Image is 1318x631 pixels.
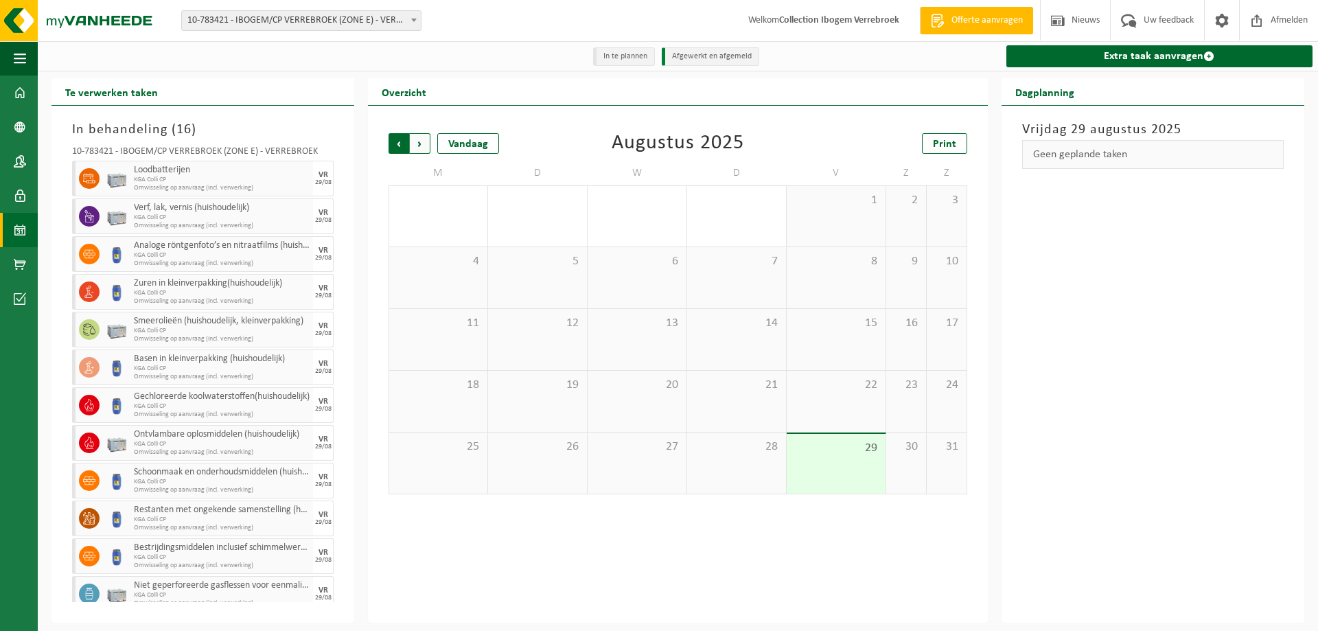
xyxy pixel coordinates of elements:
span: KGA Colli CP [134,591,310,599]
a: Extra taak aanvragen [1006,45,1313,67]
span: Omwisseling op aanvraag (incl. verwerking) [134,373,310,381]
span: 21 [694,378,779,393]
div: 29/08 [315,179,332,186]
div: VR [319,586,328,595]
span: 18 [396,378,481,393]
span: KGA Colli CP [134,214,310,222]
span: KGA Colli CP [134,440,310,448]
span: Loodbatterijen [134,165,310,176]
img: PB-LB-0680-HPE-GY-11 [106,584,127,604]
img: PB-OT-0120-HPE-00-02 [106,357,127,378]
span: Omwisseling op aanvraag (incl. verwerking) [134,486,310,494]
span: Print [933,139,956,150]
span: Analoge röntgenfoto’s en nitraatfilms (huishoudelijk) [134,240,310,251]
div: VR [319,435,328,444]
span: 17 [934,316,960,331]
span: KGA Colli CP [134,402,310,411]
span: 6 [594,254,680,269]
span: 3 [934,193,960,208]
span: Omwisseling op aanvraag (incl. verwerking) [134,562,310,570]
span: 10-783421 - IBOGEM/CP VERREBROEK (ZONE E) - VERREBROEK [182,11,421,30]
span: 28 [694,439,779,455]
span: 10-783421 - IBOGEM/CP VERREBROEK (ZONE E) - VERREBROEK [181,10,421,31]
span: 15 [794,316,879,331]
span: Vorige [389,133,409,154]
span: KGA Colli CP [134,289,310,297]
img: PB-LB-0680-HPE-GY-11 [106,433,127,453]
span: 14 [694,316,779,331]
div: VR [319,322,328,330]
span: Omwisseling op aanvraag (incl. verwerking) [134,599,310,608]
td: V [787,161,886,185]
span: Niet geperforeerde gasflessen voor eenmalig gebruik (huishoudelijk) [134,580,310,591]
span: 10 [934,254,960,269]
span: Schoonmaak en onderhoudsmiddelen (huishoudelijk) [134,467,310,478]
span: 1 [794,193,879,208]
div: VR [319,473,328,481]
span: Volgende [410,133,430,154]
span: Omwisseling op aanvraag (incl. verwerking) [134,222,310,230]
span: Omwisseling op aanvraag (incl. verwerking) [134,184,310,192]
td: W [588,161,687,185]
div: 29/08 [315,595,332,601]
div: VR [319,549,328,557]
span: 27 [594,439,680,455]
span: 25 [396,439,481,455]
span: KGA Colli CP [134,365,310,373]
strong: Collection Ibogem Verrebroek [779,15,899,25]
img: PB-LB-0680-HPE-GY-11 [106,206,127,227]
div: 10-783421 - IBOGEM/CP VERREBROEK (ZONE E) - VERREBROEK [72,147,334,161]
div: VR [319,511,328,519]
span: Zuren in kleinverpakking(huishoudelijk) [134,278,310,289]
span: KGA Colli CP [134,516,310,524]
span: Gechloreerde koolwaterstoffen(huishoudelijk) [134,391,310,402]
span: 30 [893,439,919,455]
span: 22 [794,378,879,393]
span: Omwisseling op aanvraag (incl. verwerking) [134,335,310,343]
img: PB-OT-0120-HPE-00-02 [106,470,127,491]
td: D [488,161,588,185]
span: Bestrijdingsmiddelen inclusief schimmelwerende beschermingsmiddelen (huishoudelijk) [134,542,310,553]
h3: In behandeling ( ) [72,119,334,140]
div: VR [319,398,328,406]
span: Basen in kleinverpakking (huishoudelijk) [134,354,310,365]
span: 26 [495,439,580,455]
span: 19 [495,378,580,393]
div: VR [319,360,328,368]
span: 4 [396,254,481,269]
li: In te plannen [593,47,655,66]
span: Omwisseling op aanvraag (incl. verwerking) [134,260,310,268]
img: PB-LB-0680-HPE-GY-11 [106,319,127,340]
h3: Vrijdag 29 augustus 2025 [1022,119,1284,140]
span: KGA Colli CP [134,553,310,562]
div: 29/08 [315,292,332,299]
h2: Te verwerken taken [51,78,172,105]
div: 29/08 [315,217,332,224]
span: Restanten met ongekende samenstelling (huishoudelijk) [134,505,310,516]
img: PB-OT-0120-HPE-00-02 [106,508,127,529]
div: VR [319,209,328,217]
div: VR [319,246,328,255]
span: 2 [893,193,919,208]
span: Omwisseling op aanvraag (incl. verwerking) [134,524,310,532]
span: KGA Colli CP [134,478,310,486]
img: PB-OT-0120-HPE-00-02 [106,282,127,302]
li: Afgewerkt en afgemeld [662,47,759,66]
span: 12 [495,316,580,331]
div: 29/08 [315,255,332,262]
span: 9 [893,254,919,269]
span: Smeerolieën (huishoudelijk, kleinverpakking) [134,316,310,327]
div: Vandaag [437,133,499,154]
span: Omwisseling op aanvraag (incl. verwerking) [134,297,310,306]
div: Augustus 2025 [612,133,744,154]
div: 29/08 [315,481,332,488]
span: 23 [893,378,919,393]
span: KGA Colli CP [134,176,310,184]
span: 16 [176,123,192,137]
span: 7 [694,254,779,269]
div: VR [319,171,328,179]
span: 8 [794,254,879,269]
span: 29 [794,441,879,456]
h2: Dagplanning [1002,78,1088,105]
td: Z [927,161,967,185]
